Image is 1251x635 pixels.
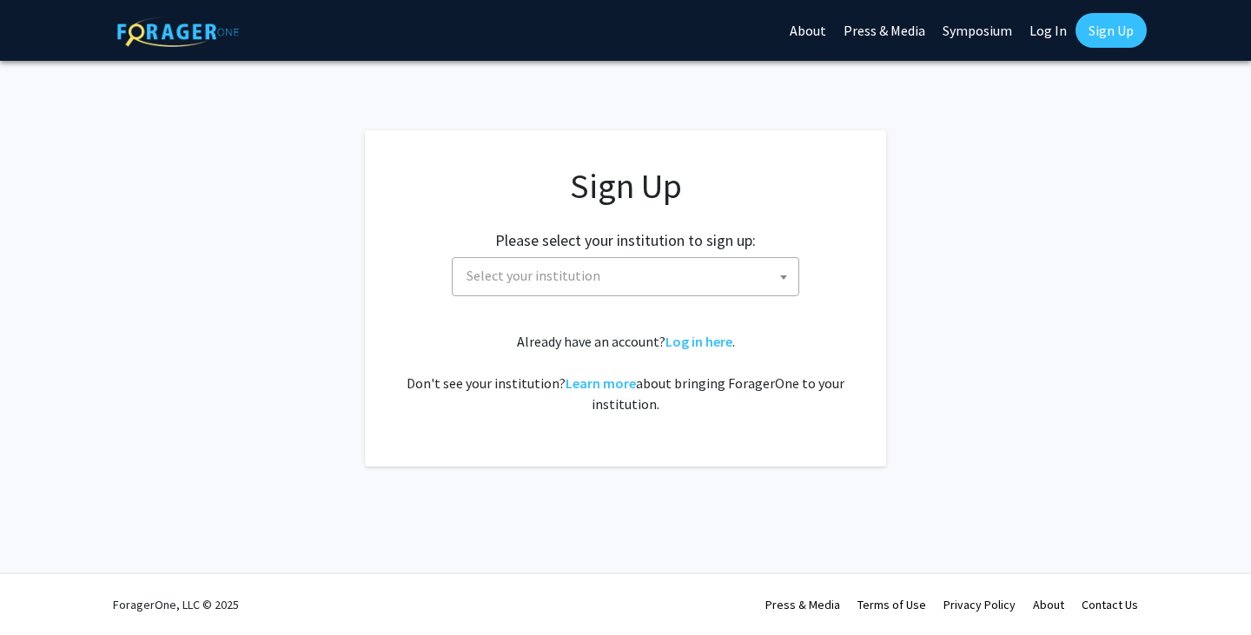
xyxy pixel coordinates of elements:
[467,267,600,284] span: Select your institution
[117,17,239,47] img: ForagerOne Logo
[665,333,732,350] a: Log in here
[400,165,851,207] h1: Sign Up
[566,374,636,392] a: Learn more about bringing ForagerOne to your institution
[1033,597,1064,612] a: About
[495,231,756,250] h2: Please select your institution to sign up:
[943,597,1016,612] a: Privacy Policy
[400,331,851,414] div: Already have an account? . Don't see your institution? about bringing ForagerOne to your institut...
[765,597,840,612] a: Press & Media
[452,257,799,296] span: Select your institution
[460,258,798,294] span: Select your institution
[857,597,926,612] a: Terms of Use
[1082,597,1138,612] a: Contact Us
[113,574,239,635] div: ForagerOne, LLC © 2025
[1076,13,1147,48] a: Sign Up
